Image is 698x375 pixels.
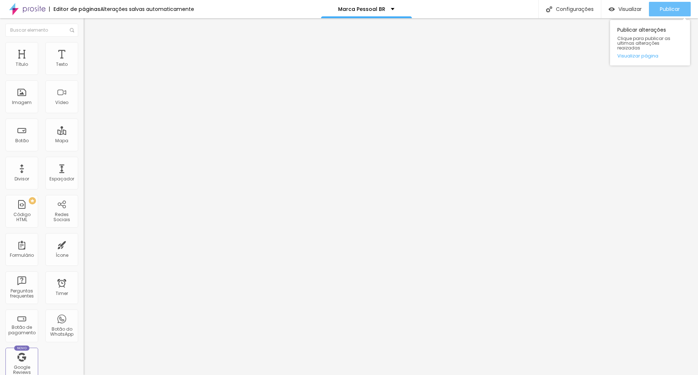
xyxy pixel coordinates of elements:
img: view-1.svg [609,6,615,12]
div: Timer [56,291,68,296]
div: Divisor [15,176,29,181]
span: Publicar [660,6,680,12]
div: Botão de pagamento [7,325,36,335]
div: Editor de páginas [49,7,100,12]
div: Texto [56,62,68,67]
p: Marca Pessoal BR [338,7,385,12]
span: Clique para publicar as ultimas alterações reaizadas [617,36,683,51]
div: Código HTML [7,212,36,223]
div: Novo [14,346,30,351]
div: Espaçador [49,176,74,181]
div: Botão [15,138,29,143]
div: Título [16,62,28,67]
div: Botão do WhatsApp [47,327,76,337]
div: Formulário [10,253,34,258]
div: Vídeo [55,100,68,105]
a: Visualizar página [617,53,683,58]
span: Visualizar [618,6,642,12]
div: Alterações salvas automaticamente [100,7,194,12]
div: Imagem [12,100,32,105]
div: Mapa [55,138,68,143]
img: Icone [546,6,552,12]
iframe: Editor [84,18,698,375]
div: Redes Sociais [47,212,76,223]
img: Icone [70,28,74,32]
button: Publicar [649,2,691,16]
div: Publicar alterações [610,20,690,65]
div: Perguntas frequentes [7,288,36,299]
button: Visualizar [601,2,649,16]
div: Ícone [56,253,68,258]
input: Buscar elemento [5,24,78,37]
